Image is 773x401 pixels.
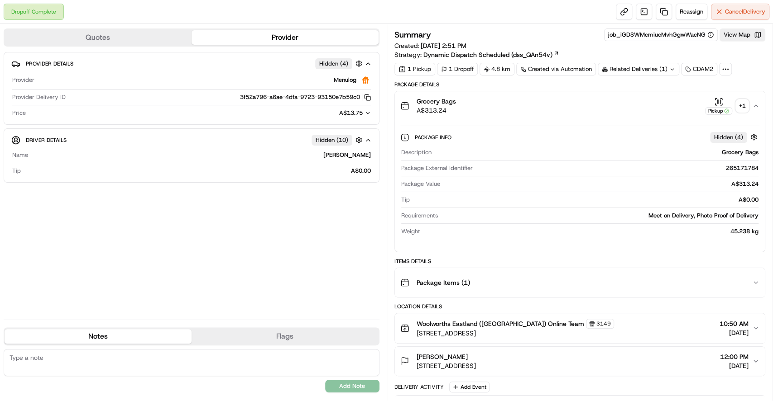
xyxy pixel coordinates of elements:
span: 3149 [596,320,611,327]
button: CancelDelivery [711,4,769,20]
button: Notes [5,329,192,344]
span: 12:00 PM [720,352,749,361]
div: Grocery Bags [435,148,759,156]
button: 3f52a796-a6ae-4dfa-9723-93150e7b59c0 [240,93,371,101]
div: Meet on Delivery, Photo Proof of Delivery [442,212,759,220]
button: Hidden (4) [710,132,759,143]
button: Reassign [676,4,707,20]
button: Grocery BagsA$313.24Pickup+1 [395,91,765,120]
span: [DATE] 2:51 PM [421,42,466,50]
div: 1 Dropoff [437,63,478,75]
span: [DATE] [720,361,749,370]
span: Hidden ( 10 ) [316,136,348,144]
span: Provider [12,76,34,84]
span: Package Info [415,134,453,141]
span: A$13.75 [339,109,363,117]
span: Woolworths Eastland ([GEOGRAPHIC_DATA]) Online Team [417,319,584,328]
div: Items Details [394,258,766,265]
span: Package External Identifier [401,164,473,172]
span: [DATE] [720,328,749,337]
div: Package Details [394,81,766,88]
button: A$13.75 [291,109,371,117]
div: Grocery BagsA$313.24Pickup+1 [395,120,765,252]
span: Created: [394,41,466,50]
span: A$313.24 [417,106,456,115]
span: Weight [401,227,420,236]
div: Delivery Activity [394,383,444,391]
img: justeat_logo.png [360,75,371,85]
div: 265171784 [476,164,759,172]
span: [STREET_ADDRESS] [417,329,614,338]
button: job_iGDSWMcmiucMvhGgwWacNG [608,31,714,39]
span: Provider Details [26,60,73,67]
div: [PERSON_NAME] [32,151,371,159]
span: Driver Details [26,137,67,144]
h3: Summary [394,31,431,39]
button: Pickup+1 [705,97,749,115]
span: Provider Delivery ID [12,93,66,101]
span: Hidden ( 4 ) [319,60,348,68]
div: A$0.00 [413,196,759,204]
span: Price [12,109,26,117]
button: Pickup [705,97,732,115]
span: Reassign [680,8,703,16]
span: Menulog [334,76,356,84]
span: Package Value [401,180,440,188]
div: 45.238 kg [424,227,759,236]
button: Woolworths Eastland ([GEOGRAPHIC_DATA]) Online Team3149[STREET_ADDRESS]10:50 AM[DATE] [395,313,765,343]
span: [STREET_ADDRESS] [417,361,476,370]
a: Created via Automation [516,63,596,75]
button: Package Items (1) [395,268,765,297]
span: Tip [401,196,410,204]
div: Related Deliveries (1) [598,63,679,75]
div: Location Details [394,303,766,310]
a: Dynamic Dispatch Scheduled (dss_QAn54v) [423,50,559,59]
button: [PERSON_NAME][STREET_ADDRESS]12:00 PM[DATE] [395,347,765,376]
button: View Map [720,28,765,41]
div: 4.8 km [480,63,514,75]
button: Hidden (4) [315,58,365,69]
span: Dynamic Dispatch Scheduled (dss_QAn54v) [423,50,552,59]
span: Tip [12,167,21,175]
button: Provider DetailsHidden (4) [11,56,372,71]
div: Pickup [705,107,732,115]
span: Description [401,148,432,156]
div: A$313.24 [444,180,759,188]
button: Provider [192,30,379,45]
span: Grocery Bags [417,97,456,106]
span: 10:50 AM [720,319,749,328]
span: Package Items ( 1 ) [417,278,470,287]
button: Add Event [449,382,490,392]
div: Strategy: [394,50,559,59]
span: Hidden ( 4 ) [714,133,743,142]
div: 1 Pickup [394,63,435,75]
span: [PERSON_NAME] [417,352,468,361]
div: CDAM2 [681,63,717,75]
span: Name [12,151,28,159]
button: Hidden (10) [312,134,365,146]
button: Flags [192,329,379,344]
div: A$0.00 [24,167,371,175]
span: Requirements [401,212,438,220]
span: Cancel Delivery [725,8,765,16]
div: + 1 [736,99,749,112]
button: Driver DetailsHidden (10) [11,132,372,147]
button: Quotes [5,30,192,45]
